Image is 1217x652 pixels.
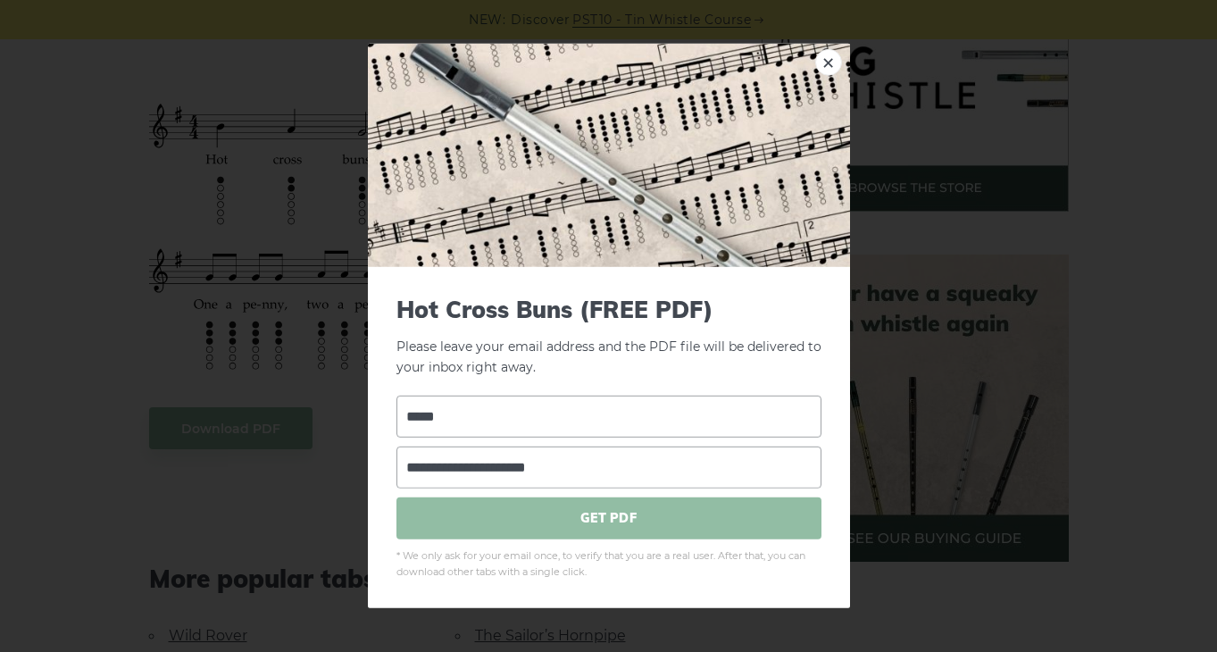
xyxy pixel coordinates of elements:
a: × [815,49,842,76]
span: GET PDF [396,497,821,539]
span: Hot Cross Buns (FREE PDF) [396,296,821,323]
span: * We only ask for your email once, to verify that you are a real user. After that, you can downlo... [396,548,821,580]
p: Please leave your email address and the PDF file will be delivered to your inbox right away. [396,296,821,378]
img: Tin Whistle Tab Preview [368,44,850,267]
